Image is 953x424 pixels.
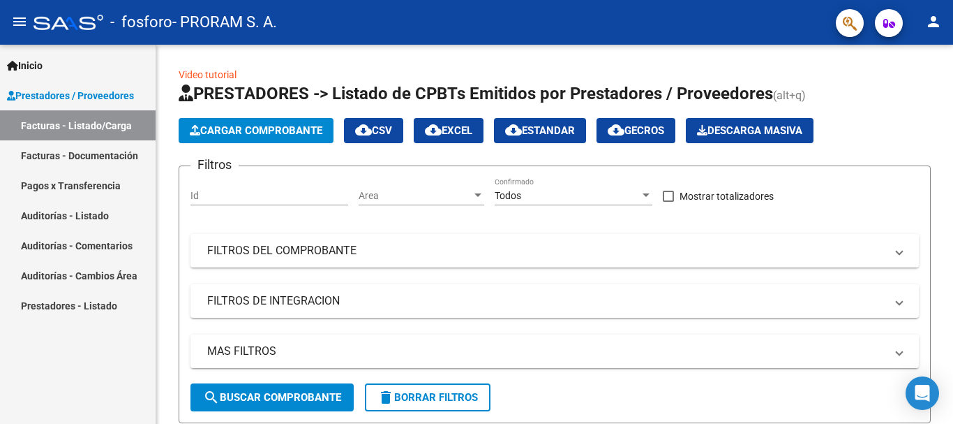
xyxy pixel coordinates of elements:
[203,391,341,404] span: Buscar Comprobante
[359,190,472,202] span: Area
[110,7,172,38] span: - fosforo
[172,7,277,38] span: - PRORAM S. A.
[355,122,372,138] mat-icon: cloud_download
[495,190,521,201] span: Todos
[494,118,586,143] button: Estandar
[190,234,919,268] mat-expansion-panel-header: FILTROS DEL COMPROBANTE
[505,124,575,137] span: Estandar
[11,13,28,30] mat-icon: menu
[179,69,237,80] a: Video tutorial
[190,284,919,318] mat-expansion-panel-header: FILTROS DE INTEGRACION
[377,389,394,406] mat-icon: delete
[355,124,392,137] span: CSV
[925,13,942,30] mat-icon: person
[344,118,403,143] button: CSV
[179,84,773,103] span: PRESTADORES -> Listado de CPBTs Emitidos por Prestadores / Proveedores
[425,124,472,137] span: EXCEL
[190,383,354,411] button: Buscar Comprobante
[773,89,806,102] span: (alt+q)
[425,122,442,138] mat-icon: cloud_download
[686,118,813,143] app-download-masive: Descarga masiva de comprobantes (adjuntos)
[608,122,624,138] mat-icon: cloud_download
[377,391,478,404] span: Borrar Filtros
[207,344,885,359] mat-panel-title: MAS FILTROS
[207,243,885,258] mat-panel-title: FILTROS DEL COMPROBANTE
[680,188,774,205] span: Mostrar totalizadores
[190,124,322,137] span: Cargar Comprobante
[207,293,885,309] mat-panel-title: FILTROS DE INTEGRACION
[203,389,220,406] mat-icon: search
[906,377,939,410] div: Open Intercom Messenger
[190,335,919,368] mat-expansion-panel-header: MAS FILTROS
[505,122,522,138] mat-icon: cloud_download
[179,118,333,143] button: Cargar Comprobante
[7,58,43,73] span: Inicio
[414,118,483,143] button: EXCEL
[190,155,239,175] h3: Filtros
[608,124,664,137] span: Gecros
[697,124,802,137] span: Descarga Masiva
[596,118,675,143] button: Gecros
[686,118,813,143] button: Descarga Masiva
[7,88,134,103] span: Prestadores / Proveedores
[365,383,490,411] button: Borrar Filtros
